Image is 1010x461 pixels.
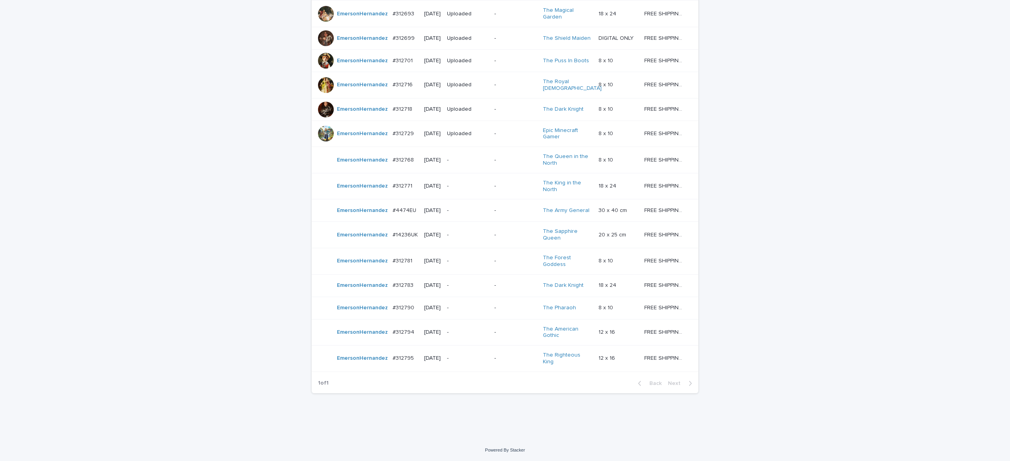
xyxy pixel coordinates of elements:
[424,106,441,113] p: [DATE]
[447,232,488,238] p: -
[447,258,488,264] p: -
[543,255,592,268] a: The Forest Goddess
[494,282,537,289] p: -
[337,258,388,264] a: EmersonHernandez
[644,129,687,137] p: FREE SHIPPING - preview in 1-2 business days, after your approval delivery will take 5-10 b.d.
[494,183,537,190] p: -
[337,35,388,42] a: EmersonHernandez
[599,353,617,362] p: 12 x 16
[599,206,628,214] p: 30 x 40 cm
[447,11,488,17] p: Uploaded
[494,355,537,362] p: -
[644,9,687,17] p: FREE SHIPPING - preview in 1-2 business days, after your approval delivery will take 5-10 b.d.
[312,274,698,297] tr: EmersonHernandez #312783#312783 [DATE]--The Dark Knight 18 x 2418 x 24 FREE SHIPPING - preview in...
[644,56,687,64] p: FREE SHIPPING - preview in 1-2 business days, after your approval delivery will take 5-10 b.d.
[393,104,414,113] p: #312718
[447,82,488,88] p: Uploaded
[599,9,618,17] p: 18 x 24
[644,256,687,264] p: FREE SHIPPING - preview in 1-2 business days, after your approval delivery will take 5-10 b.d.
[543,127,592,141] a: Epic Minecraft Gamer
[424,258,441,264] p: [DATE]
[644,230,687,238] p: FREE SHIPPING - preview in 1-2 business days, after your approval delivery will take 10-12 busine...
[424,58,441,64] p: [DATE]
[393,230,419,238] p: #14236UK
[424,183,441,190] p: [DATE]
[312,49,698,72] tr: EmersonHernandez #312701#312701 [DATE]Uploaded-The Puss In Boots 8 x 108 x 10 FREE SHIPPING - pre...
[424,355,441,362] p: [DATE]
[312,374,335,393] p: 1 of 1
[312,173,698,199] tr: EmersonHernandez #312771#312771 [DATE]--The King in the North 18 x 2418 x 24 FREE SHIPPING - prev...
[393,9,416,17] p: #312693
[494,329,537,336] p: -
[599,56,615,64] p: 8 x 10
[494,58,537,64] p: -
[543,352,592,365] a: The Righteous King
[494,11,537,17] p: -
[644,206,687,214] p: FREE SHIPPING - preview in 1-2 business days, after your approval delivery will take 6-10 busines...
[447,183,488,190] p: -
[393,327,416,336] p: #312794
[393,256,414,264] p: #312781
[312,98,698,121] tr: EmersonHernandez #312718#312718 [DATE]Uploaded-The Dark Knight 8 x 108 x 10 FREE SHIPPING - previ...
[312,121,698,147] tr: EmersonHernandez #312729#312729 [DATE]Uploaded-Epic Minecraft Gamer 8 x 108 x 10 FREE SHIPPING - ...
[447,106,488,113] p: Uploaded
[543,78,602,92] a: The Royal [DEMOGRAPHIC_DATA]
[424,35,441,42] p: [DATE]
[312,319,698,346] tr: EmersonHernandez #312794#312794 [DATE]--The American Gothic 12 x 1612 x 16 FREE SHIPPING - previe...
[393,56,414,64] p: #312701
[312,1,698,27] tr: EmersonHernandez #312693#312693 [DATE]Uploaded-The Magical Garden 18 x 2418 x 24 FREE SHIPPING - ...
[424,82,441,88] p: [DATE]
[599,181,618,190] p: 18 x 24
[494,35,537,42] p: -
[393,303,416,311] p: #312790
[337,183,388,190] a: EmersonHernandez
[668,381,685,386] span: Next
[599,33,635,42] p: DIGITAL ONLY
[337,305,388,311] a: EmersonHernandez
[447,305,488,311] p: -
[393,281,415,289] p: #312783
[424,207,441,214] p: [DATE]
[644,104,687,113] p: FREE SHIPPING - preview in 1-2 business days, after your approval delivery will take 5-10 b.d.
[599,230,628,238] p: 20 x 25 cm
[312,248,698,274] tr: EmersonHernandez #312781#312781 [DATE]--The Forest Goddess 8 x 108 x 10 FREE SHIPPING - preview i...
[447,130,488,137] p: Uploaded
[447,35,488,42] p: Uploaded
[644,33,687,42] p: FREE SHIPPING - preview in 1-2 business days, after your approval delivery will take 5-10 b.d.
[599,104,615,113] p: 8 x 10
[494,130,537,137] p: -
[543,106,584,113] a: The Dark Knight
[393,353,415,362] p: #312795
[312,27,698,49] tr: EmersonHernandez #312699#312699 [DATE]Uploaded-The Shield Maiden DIGITAL ONLYDIGITAL ONLY FREE SH...
[494,258,537,264] p: -
[644,327,687,336] p: FREE SHIPPING - preview in 1-2 business days, after your approval delivery will take 5-10 b.d.
[393,80,414,88] p: #312716
[645,381,662,386] span: Back
[494,82,537,88] p: -
[447,282,488,289] p: -
[312,297,698,319] tr: EmersonHernandez #312790#312790 [DATE]--The Pharaoh 8 x 108 x 10 FREE SHIPPING - preview in 1-2 b...
[665,380,698,387] button: Next
[599,80,615,88] p: 8 x 10
[543,207,589,214] a: The Army General
[393,155,415,164] p: #312768
[447,355,488,362] p: -
[599,129,615,137] p: 8 x 10
[599,327,617,336] p: 12 x 16
[312,346,698,372] tr: EmersonHernandez #312795#312795 [DATE]--The Righteous King 12 x 1612 x 16 FREE SHIPPING - preview...
[337,58,388,64] a: EmersonHernandez
[393,33,416,42] p: #312699
[543,7,592,20] a: The Magical Garden
[543,58,589,64] a: The Puss In Boots
[337,329,388,336] a: EmersonHernandez
[543,153,592,167] a: The Queen in the North
[494,232,537,238] p: -
[644,281,687,289] p: FREE SHIPPING - preview in 1-2 business days, after your approval delivery will take 5-10 b.d.
[424,11,441,17] p: [DATE]
[644,303,687,311] p: FREE SHIPPING - preview in 1-2 business days, after your approval delivery will take 5-10 b.d.
[447,58,488,64] p: Uploaded
[393,181,414,190] p: #312771
[644,155,687,164] p: FREE SHIPPING - preview in 1-2 business days, after your approval delivery will take 5-10 b.d.
[337,106,388,113] a: EmersonHernandez
[543,180,592,193] a: The King in the North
